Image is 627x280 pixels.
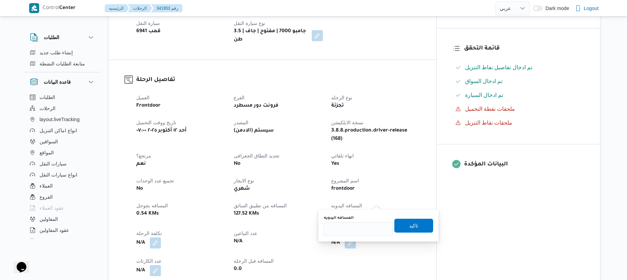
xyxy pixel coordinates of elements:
[40,137,58,146] span: السواقين
[331,185,355,193] b: frontdoor
[27,202,98,214] button: عقود العملاء
[44,33,59,42] h3: الطلبات
[453,62,584,73] button: تم ادخال تفاصيل نفاط التنزيل
[465,63,533,72] span: تم ادخال تفاصيل نفاط التنزيل
[409,222,418,230] span: تاكيد
[331,239,340,247] b: N/A
[465,119,513,127] span: ملحقات نقاط التنزيل
[136,102,161,110] b: Frontdoor
[465,105,515,113] span: ملحقات نقطة التحميل
[234,210,259,218] b: 127.52 KMs
[136,231,162,236] span: تكلفة الرحلة
[27,180,98,191] button: العملاء
[136,178,174,183] span: تجميع عدد الوحدات
[40,93,55,101] span: الطلبات
[465,106,515,112] span: ملحقات نقطة التحميل
[44,78,71,86] h3: قاعدة البيانات
[453,103,584,115] button: ملحقات نقطة التحميل
[465,91,504,99] span: تم ادخال السيارة
[136,160,146,168] b: نعم
[30,78,95,86] button: قاعدة البيانات
[136,153,151,159] span: مرتجع؟
[234,237,242,246] b: N/A
[40,48,73,57] span: إنشاء طلب جديد
[40,148,54,157] span: المواقع
[136,120,176,125] span: تاريخ ووقت التحميل
[543,6,569,11] span: Dark mode
[331,127,419,143] b: 3.8.8.production.driver-release (168)
[24,92,101,242] div: قاعدة البيانات
[27,92,98,103] button: الطلبات
[331,95,352,100] span: نوع الرحله
[573,1,601,15] button: Logout
[331,203,362,208] span: المسافه اليدويه
[40,126,77,135] span: انواع اماكن التنزيل
[27,236,98,247] button: اجهزة التليفون
[465,120,513,126] span: ملحقات نقاط التنزيل
[136,27,161,36] b: قمب 6941
[40,226,69,234] span: عقود المقاولين
[234,185,250,193] b: شهري
[465,64,533,70] span: تم ادخال تفاصيل نفاط التنزيل
[136,185,143,193] b: No
[27,214,98,225] button: المقاولين
[324,215,354,221] label: المسافه اليدويه
[27,147,98,158] button: المواقع
[234,160,240,168] b: No
[464,160,584,169] h3: البيانات المؤكدة
[40,182,53,190] span: العملاء
[136,258,162,264] span: عدد الكارتات
[40,204,64,212] span: عقود العملاء
[27,225,98,236] button: عقود المقاولين
[234,178,254,183] span: نوع الايجار
[136,210,159,218] b: 0.54 KMs
[40,237,68,245] span: اجهزة التليفون
[59,6,76,11] b: Center
[331,178,359,183] span: اسم المشروع
[136,127,187,135] b: أحد ١٢ أكتوبر ٢٠٢٥ ٠٧:٠٠
[234,120,248,125] span: المصدر
[40,60,85,68] span: متابعة الطلبات النشطة
[584,4,599,12] span: Logout
[464,44,584,53] h3: قائمة التحقق
[105,4,129,12] button: الرئيسيه
[136,267,145,275] b: N/A
[234,27,307,44] b: جامبو 7000 | مفتوح | جاف | 3.5 طن
[151,4,182,12] button: 341953 رقم
[136,95,149,100] span: العميل
[234,95,244,100] span: الفرع
[234,127,274,135] b: (سيستم (الادمن
[40,193,53,201] span: الفروع
[453,117,584,128] button: ملحقات نقاط التنزيل
[331,153,354,159] span: انهاء تلقائي
[27,58,98,69] button: متابعة الطلبات النشطة
[234,153,280,159] span: تحديد النطاق الجغرافى
[24,47,101,72] div: الطلبات
[234,102,278,110] b: فرونت دور مسطرد
[234,231,257,236] span: عدد التباعين
[234,203,287,208] span: المسافه من تطبيق السائق
[465,92,504,98] span: تم ادخال السيارة
[40,160,67,168] span: سيارات النقل
[136,239,145,247] b: N/A
[136,20,160,26] span: سيارة النقل
[465,77,503,85] span: تم ادخال السواق
[27,103,98,114] button: الرحلات
[27,47,98,58] button: إنشاء طلب جديد
[30,33,95,42] button: الطلبات
[29,3,39,13] img: X8yXhbKr1z7QwAAAABJRU5ErkJggg==
[453,90,584,101] button: تم ادخال السيارة
[27,191,98,202] button: الفروع
[27,169,98,180] button: انواع سيارات النقل
[331,160,339,168] b: Yes
[27,125,98,136] button: انواع اماكن التنزيل
[27,114,98,125] button: layout.liveTracking
[331,102,344,110] b: تجزئة
[453,76,584,87] button: تم ادخال السواق
[136,75,421,85] h3: تفاصيل الرحلة
[394,219,433,233] button: تاكيد
[128,4,152,12] button: الرحلات
[234,265,242,273] b: 0.0
[40,171,77,179] span: انواع سيارات النقل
